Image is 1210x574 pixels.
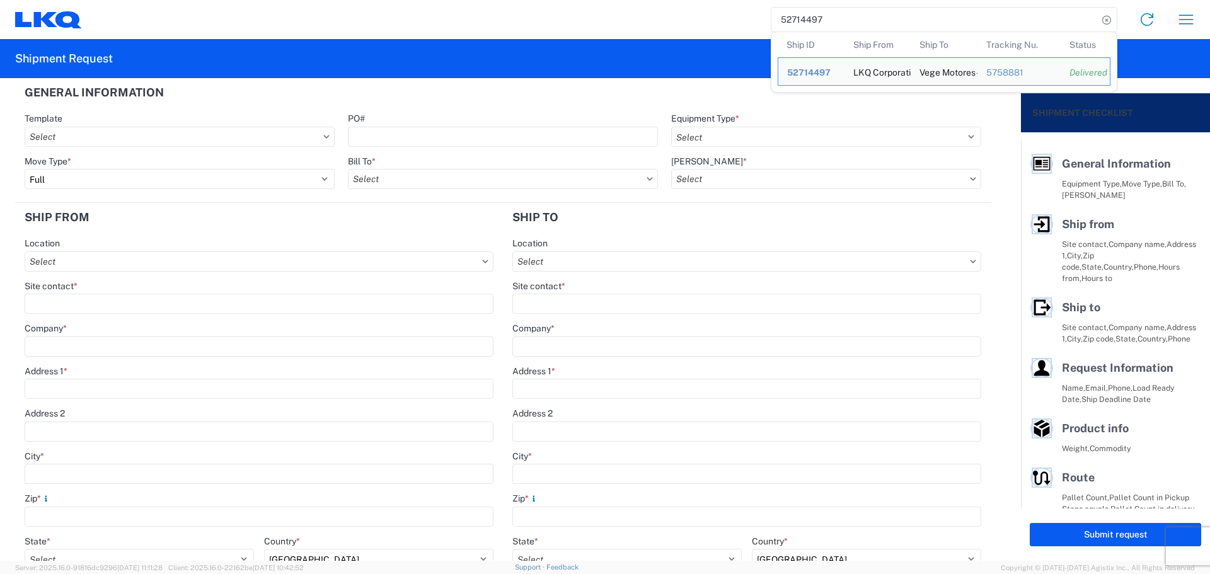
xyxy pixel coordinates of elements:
input: Select [25,127,335,147]
span: Name, [1062,383,1085,393]
h2: Ship from [25,211,89,224]
div: 5758881 [986,67,1052,78]
span: Bill To, [1162,179,1186,188]
div: Delivered [1069,67,1101,78]
button: Submit request [1030,523,1201,546]
span: Server: 2025.16.0-91816dc9296 [15,564,163,571]
label: Site contact [25,280,78,292]
span: Pallet Count in Pickup Stops equals Pallet Count in delivery stops, [1062,493,1195,525]
label: Company [512,323,555,334]
label: City [512,451,532,462]
input: Shipment, tracking or reference number [771,8,1098,32]
span: Request Information [1062,361,1173,374]
span: Pallet Count, [1062,493,1109,502]
span: Zip code, [1083,334,1115,343]
th: Ship From [844,32,911,57]
th: Tracking Nu. [977,32,1061,57]
label: State [512,536,538,547]
h2: Shipment Checklist [1032,105,1133,120]
h2: General Information [25,86,164,99]
input: Select [25,251,493,272]
span: Email, [1085,383,1108,393]
label: Bill To [348,156,376,167]
th: Ship To [911,32,977,57]
span: Route [1062,471,1095,484]
label: Address 2 [512,408,553,419]
label: Country [264,536,300,547]
label: Address 1 [25,365,67,377]
label: Location [25,238,60,249]
span: State, [1115,334,1138,343]
span: Move Type, [1122,179,1162,188]
span: Weight, [1062,444,1090,453]
span: General Information [1062,157,1171,170]
span: Equipment Type, [1062,179,1122,188]
span: Product info [1062,422,1129,435]
label: Template [25,113,62,124]
a: Support [515,563,546,571]
span: 52714497 [787,67,831,77]
span: Phone, [1108,383,1132,393]
th: Status [1061,32,1110,57]
span: [DATE] 11:11:28 [117,564,163,571]
div: LKQ Corporation [853,58,902,85]
span: Country, [1103,262,1134,272]
span: [PERSON_NAME] [1062,190,1126,200]
h2: Ship to [512,211,558,224]
label: [PERSON_NAME] [671,156,747,167]
label: Equipment Type [671,113,739,124]
span: Client: 2025.16.0-22162be [168,564,304,571]
input: Select [512,251,981,272]
label: Country [752,536,788,547]
label: Company [25,323,67,334]
span: Company name, [1109,239,1167,249]
h2: Shipment Request [15,51,113,66]
span: Copyright © [DATE]-[DATE] Agistix Inc., All Rights Reserved [1001,562,1195,573]
span: Site contact, [1062,239,1109,249]
table: Search Results [778,32,1117,92]
span: Ship from [1062,217,1114,231]
th: Ship ID [778,32,844,57]
label: Zip [512,493,539,504]
span: State, [1081,262,1103,272]
input: Select [671,169,981,189]
label: Move Type [25,156,71,167]
span: City, [1067,334,1083,343]
label: Address 2 [25,408,65,419]
span: Site contact, [1062,323,1109,332]
label: State [25,536,50,547]
span: Company name, [1109,323,1167,332]
span: City, [1067,251,1083,260]
label: City [25,451,44,462]
label: Zip [25,493,51,504]
label: Location [512,238,548,249]
span: Country, [1138,334,1168,343]
span: Hours to [1081,273,1112,283]
label: Address 1 [512,365,555,377]
span: Commodity [1090,444,1131,453]
span: Ship to [1062,301,1100,314]
span: [DATE] 10:42:52 [253,564,304,571]
span: Ship Deadline Date [1081,394,1151,404]
span: Phone, [1134,262,1158,272]
span: Phone [1168,334,1190,343]
label: PO# [348,113,365,124]
a: Feedback [546,563,579,571]
div: 52714497 [787,67,836,78]
input: Select [348,169,658,189]
label: Site contact [512,280,565,292]
div: Vege Motores - Co Laser Forwarding INC. [919,58,969,85]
